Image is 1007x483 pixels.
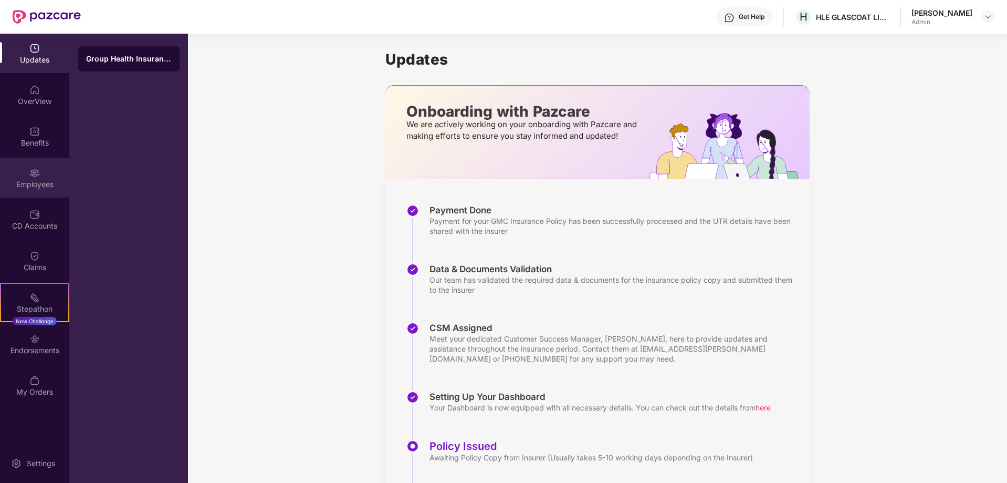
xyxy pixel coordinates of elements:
img: svg+xml;base64,PHN2ZyBpZD0iU3RlcC1Eb25lLTMyeDMyIiB4bWxucz0iaHR0cDovL3d3dy53My5vcmcvMjAwMC9zdmciIH... [406,204,419,217]
div: Our team has validated the required data & documents for the insurance policy copy and submitted ... [429,275,799,295]
img: svg+xml;base64,PHN2ZyBpZD0iU2V0dGluZy0yMHgyMCIgeG1sbnM9Imh0dHA6Ly93d3cudzMub3JnLzIwMDAvc3ZnIiB3aW... [11,458,22,469]
img: svg+xml;base64,PHN2ZyBpZD0iU3RlcC1Eb25lLTMyeDMyIiB4bWxucz0iaHR0cDovL3d3dy53My5vcmcvMjAwMC9zdmciIH... [406,322,419,335]
div: [PERSON_NAME] [911,8,972,18]
div: New Challenge [13,317,57,325]
img: svg+xml;base64,PHN2ZyBpZD0iRHJvcGRvd24tMzJ4MzIiIHhtbG5zPSJodHRwOi8vd3d3LnczLm9yZy8yMDAwL3N2ZyIgd2... [984,13,992,21]
img: svg+xml;base64,PHN2ZyBpZD0iQmVuZWZpdHMiIHhtbG5zPSJodHRwOi8vd3d3LnczLm9yZy8yMDAwL3N2ZyIgd2lkdGg9Ij... [29,126,40,137]
img: svg+xml;base64,PHN2ZyBpZD0iTXlfT3JkZXJzIiBkYXRhLW5hbWU9Ik15IE9yZGVycyIgeG1sbnM9Imh0dHA6Ly93d3cudz... [29,375,40,386]
p: Onboarding with Pazcare [406,107,640,116]
img: svg+xml;base64,PHN2ZyBpZD0iSG9tZSIgeG1sbnM9Imh0dHA6Ly93d3cudzMub3JnLzIwMDAvc3ZnIiB3aWR0aD0iMjAiIG... [29,85,40,95]
span: H [800,11,807,23]
div: Settings [24,458,58,469]
div: Setting Up Your Dashboard [429,391,771,403]
h1: Updates [385,50,810,68]
div: Admin [911,18,972,26]
div: CSM Assigned [429,322,799,334]
p: We are actively working on your onboarding with Pazcare and making efforts to ensure you stay inf... [406,119,640,142]
div: Your Dashboard is now equipped with all necessary details. You can check out the details from [429,403,771,413]
img: hrOnboarding [649,113,810,179]
img: svg+xml;base64,PHN2ZyBpZD0iRW5kb3JzZW1lbnRzIiB4bWxucz0iaHR0cDovL3d3dy53My5vcmcvMjAwMC9zdmciIHdpZH... [29,334,40,344]
img: svg+xml;base64,PHN2ZyBpZD0iU3RlcC1BY3RpdmUtMzJ4MzIiIHhtbG5zPSJodHRwOi8vd3d3LnczLm9yZy8yMDAwL3N2Zy... [406,440,419,453]
img: svg+xml;base64,PHN2ZyBpZD0iQ0RfQWNjb3VudHMiIGRhdGEtbmFtZT0iQ0QgQWNjb3VudHMiIHhtbG5zPSJodHRwOi8vd3... [29,209,40,220]
div: Awaiting Policy Copy from Insurer (Usually takes 5-10 working days depending on the Insurer) [429,453,753,463]
div: Data & Documents Validation [429,263,799,275]
img: svg+xml;base64,PHN2ZyBpZD0iU3RlcC1Eb25lLTMyeDMyIiB4bWxucz0iaHR0cDovL3d3dy53My5vcmcvMjAwMC9zdmciIH... [406,263,419,276]
div: Payment Done [429,204,799,216]
div: Policy Issued [429,440,753,453]
img: svg+xml;base64,PHN2ZyB4bWxucz0iaHR0cDovL3d3dy53My5vcmcvMjAwMC9zdmciIHdpZHRoPSIyMSIgaGVpZ2h0PSIyMC... [29,292,40,303]
div: HLE GLASCOAT LIMITED [816,12,889,22]
div: Meet your dedicated Customer Success Manager, [PERSON_NAME], here to provide updates and assistan... [429,334,799,364]
img: svg+xml;base64,PHN2ZyBpZD0iU3RlcC1Eb25lLTMyeDMyIiB4bWxucz0iaHR0cDovL3d3dy53My5vcmcvMjAwMC9zdmciIH... [406,391,419,404]
img: New Pazcare Logo [13,10,81,24]
div: Group Health Insurance [86,54,171,64]
span: here [756,403,771,412]
div: Payment for your GMC Insurance Policy has been successfully processed and the UTR details have be... [429,216,799,236]
div: Stepathon [1,304,68,314]
img: svg+xml;base64,PHN2ZyBpZD0iVXBkYXRlZCIgeG1sbnM9Imh0dHA6Ly93d3cudzMub3JnLzIwMDAvc3ZnIiB3aWR0aD0iMj... [29,43,40,54]
img: svg+xml;base64,PHN2ZyBpZD0iRW1wbG95ZWVzIiB4bWxucz0iaHR0cDovL3d3dy53My5vcmcvMjAwMC9zdmciIHdpZHRoPS... [29,168,40,178]
img: svg+xml;base64,PHN2ZyBpZD0iSGVscC0zMngzMiIgeG1sbnM9Imh0dHA6Ly93d3cudzMub3JnLzIwMDAvc3ZnIiB3aWR0aD... [724,13,735,23]
div: Get Help [739,13,764,21]
img: svg+xml;base64,PHN2ZyBpZD0iQ2xhaW0iIHhtbG5zPSJodHRwOi8vd3d3LnczLm9yZy8yMDAwL3N2ZyIgd2lkdGg9IjIwIi... [29,251,40,261]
